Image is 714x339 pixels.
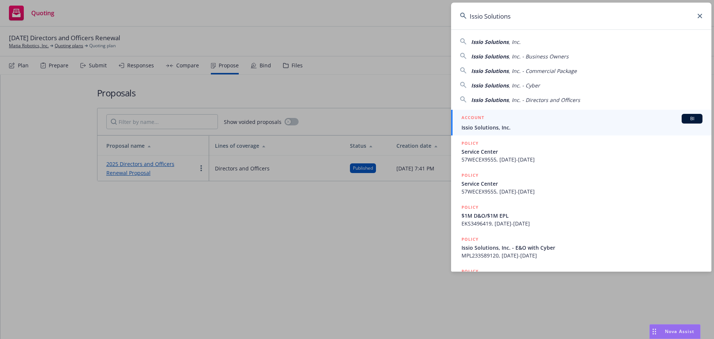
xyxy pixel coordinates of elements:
h5: POLICY [461,172,479,179]
span: 57WECEX9555, [DATE]-[DATE] [461,188,702,195]
span: Issio Solutions [471,96,509,103]
span: , Inc. - Business Owners [509,53,569,60]
span: Issio Solutions [471,53,509,60]
div: Drag to move [650,324,659,339]
span: Issio Solutions, Inc. - E&O with Cyber [461,244,702,252]
span: , Inc. - Commercial Package [509,67,577,74]
span: , Inc. - Cyber [509,82,540,89]
span: Service Center [461,148,702,156]
span: , Inc. - Directors and Officers [509,96,580,103]
a: POLICY$1M D&O/$1M EPLEKS3496419, [DATE]-[DATE] [451,199,711,231]
h5: POLICY [461,236,479,243]
span: Issio Solutions, Inc. [461,124,702,131]
span: Service Center [461,180,702,188]
button: Nova Assist [649,324,701,339]
span: , Inc. [509,38,521,45]
a: ACCOUNTBIIssio Solutions, Inc. [451,110,711,135]
a: POLICY [451,263,711,295]
span: EKS3496419, [DATE]-[DATE] [461,220,702,227]
h5: POLICY [461,268,479,275]
span: 57WECEX9555, [DATE]-[DATE] [461,156,702,163]
span: Issio Solutions [471,38,509,45]
a: POLICYService Center57WECEX9555, [DATE]-[DATE] [451,167,711,199]
span: Nova Assist [665,328,694,335]
h5: POLICY [461,140,479,147]
span: $1M D&O/$1M EPL [461,212,702,220]
span: Issio Solutions [471,82,509,89]
span: BI [685,115,699,122]
a: POLICYService Center57WECEX9555, [DATE]-[DATE] [451,135,711,167]
input: Search... [451,3,711,29]
h5: POLICY [461,204,479,211]
a: POLICYIssio Solutions, Inc. - E&O with CyberMPL233589120, [DATE]-[DATE] [451,231,711,263]
h5: ACCOUNT [461,114,484,123]
span: MPL233589120, [DATE]-[DATE] [461,252,702,259]
span: Issio Solutions [471,67,509,74]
